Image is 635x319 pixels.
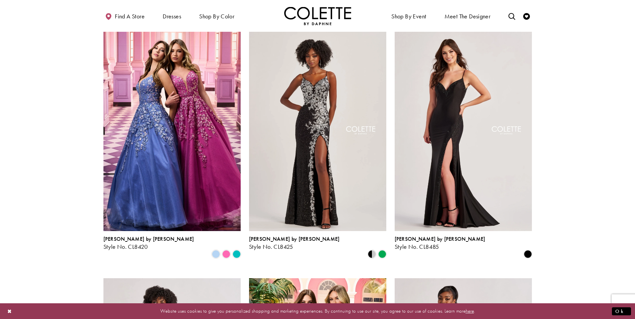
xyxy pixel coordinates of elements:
[103,7,146,25] a: Find a store
[395,235,485,242] span: [PERSON_NAME] by [PERSON_NAME]
[466,308,474,314] a: here
[249,243,293,250] span: Style No. CL8425
[284,7,351,25] a: Visit Home Page
[284,7,351,25] img: Colette by Daphne
[197,7,236,25] span: Shop by color
[103,243,148,250] span: Style No. CL8420
[4,305,15,317] button: Close Dialog
[522,7,532,25] a: Check Wishlist
[115,13,145,20] span: Find a store
[507,7,517,25] a: Toggle search
[612,307,631,315] button: Submit Dialog
[163,13,181,20] span: Dresses
[103,236,194,250] div: Colette by Daphne Style No. CL8420
[443,7,492,25] a: Meet the designer
[48,307,587,316] p: Website uses cookies to give you personalized shopping and marketing experiences. By continuing t...
[391,13,426,20] span: Shop By Event
[103,235,194,242] span: [PERSON_NAME] by [PERSON_NAME]
[524,250,532,258] i: Black
[395,243,439,250] span: Style No. CL8485
[395,32,532,231] a: Visit Colette by Daphne Style No. CL8485 Page
[378,250,386,258] i: Emerald
[368,250,376,258] i: Black/Silver
[222,250,230,258] i: Pink
[395,236,485,250] div: Colette by Daphne Style No. CL8485
[390,7,428,25] span: Shop By Event
[199,13,234,20] span: Shop by color
[233,250,241,258] i: Jade
[249,32,386,231] a: Visit Colette by Daphne Style No. CL8425 Page
[249,236,340,250] div: Colette by Daphne Style No. CL8425
[212,250,220,258] i: Periwinkle
[103,32,241,231] a: Visit Colette by Daphne Style No. CL8420 Page
[445,13,491,20] span: Meet the designer
[249,235,340,242] span: [PERSON_NAME] by [PERSON_NAME]
[161,7,183,25] span: Dresses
